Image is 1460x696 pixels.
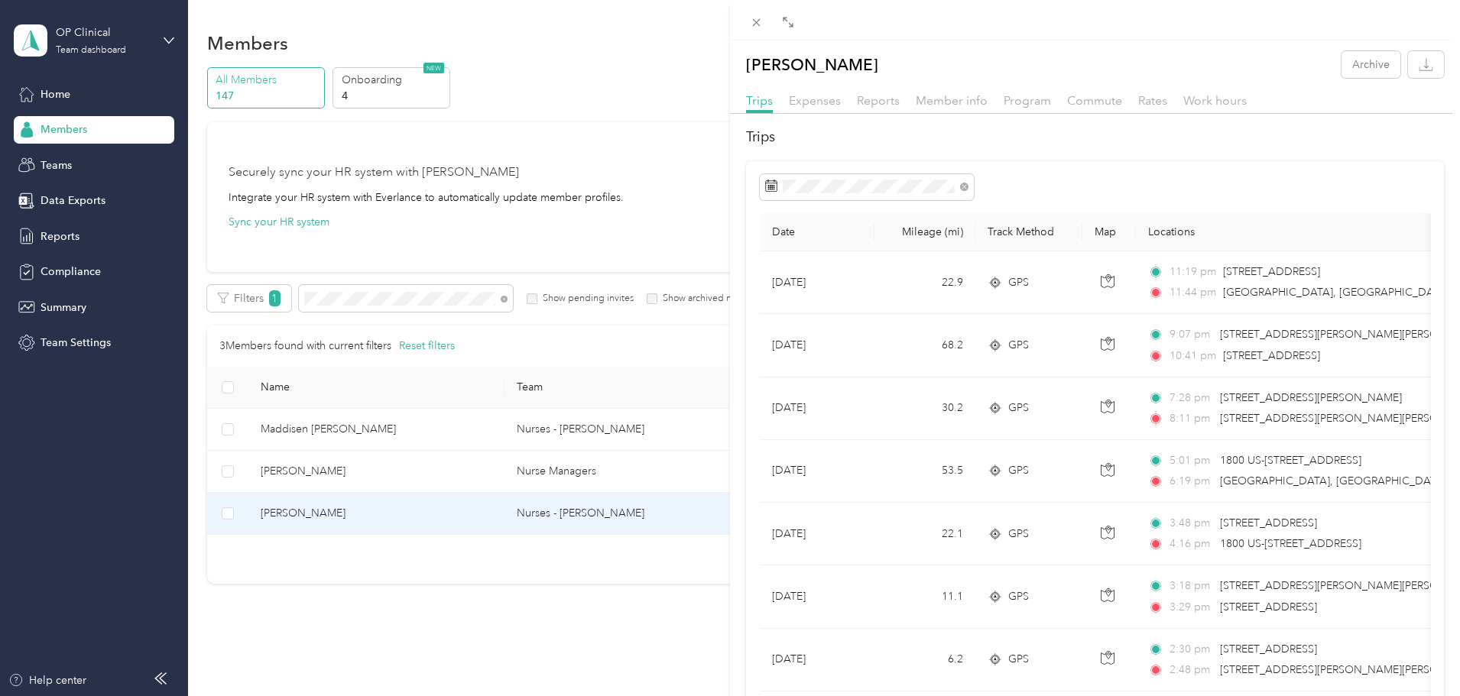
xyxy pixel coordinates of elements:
[1170,284,1216,301] span: 11:44 pm
[1223,286,1449,299] span: [GEOGRAPHIC_DATA], [GEOGRAPHIC_DATA]
[1342,51,1400,78] button: Archive
[1008,651,1029,668] span: GPS
[857,93,900,108] span: Reports
[874,565,975,628] td: 11.1
[874,213,975,251] th: Mileage (mi)
[874,629,975,691] td: 6.2
[760,213,874,251] th: Date
[1220,537,1361,550] span: 1800 US-[STREET_ADDRESS]
[760,314,874,377] td: [DATE]
[1004,93,1051,108] span: Program
[1170,515,1213,532] span: 3:48 pm
[1170,452,1213,469] span: 5:01 pm
[1220,391,1402,404] span: [STREET_ADDRESS][PERSON_NAME]
[1220,643,1317,656] span: [STREET_ADDRESS]
[1170,264,1216,280] span: 11:19 pm
[1170,662,1213,678] span: 2:48 pm
[1183,93,1247,108] span: Work hours
[874,503,975,565] td: 22.1
[1170,390,1213,406] span: 7:28 pm
[760,251,874,314] td: [DATE]
[1223,349,1320,362] span: [STREET_ADDRESS]
[1220,474,1446,487] span: [GEOGRAPHIC_DATA], [GEOGRAPHIC_DATA]
[874,251,975,314] td: 22.9
[1008,337,1029,354] span: GPS
[975,213,1082,251] th: Track Method
[1170,348,1216,364] span: 10:41 pm
[1220,601,1317,613] span: [STREET_ADDRESS]
[1170,641,1213,658] span: 2:30 pm
[1138,93,1167,108] span: Rates
[1170,536,1213,552] span: 4:16 pm
[746,51,878,78] p: [PERSON_NAME]
[760,565,874,628] td: [DATE]
[916,93,988,108] span: Member info
[1374,610,1460,696] iframe: Everlance-gr Chat Button Frame
[789,93,841,108] span: Expenses
[760,629,874,691] td: [DATE]
[1170,473,1213,490] span: 6:19 pm
[874,377,975,440] td: 30.2
[1220,516,1317,529] span: [STREET_ADDRESS]
[1170,578,1213,594] span: 3:18 pm
[1008,400,1029,416] span: GPS
[760,440,874,503] td: [DATE]
[1223,265,1320,278] span: [STREET_ADDRESS]
[1008,462,1029,479] span: GPS
[746,93,773,108] span: Trips
[1170,410,1213,427] span: 8:11 pm
[1008,588,1029,605] span: GPS
[1008,274,1029,291] span: GPS
[1170,326,1213,343] span: 9:07 pm
[1067,93,1122,108] span: Commute
[874,440,975,503] td: 53.5
[760,377,874,440] td: [DATE]
[746,127,1444,147] h2: Trips
[760,503,874,565] td: [DATE]
[874,314,975,377] td: 68.2
[1220,454,1361,467] span: 1800 US-[STREET_ADDRESS]
[1082,213,1136,251] th: Map
[1170,599,1213,616] span: 3:29 pm
[1008,526,1029,542] span: GPS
